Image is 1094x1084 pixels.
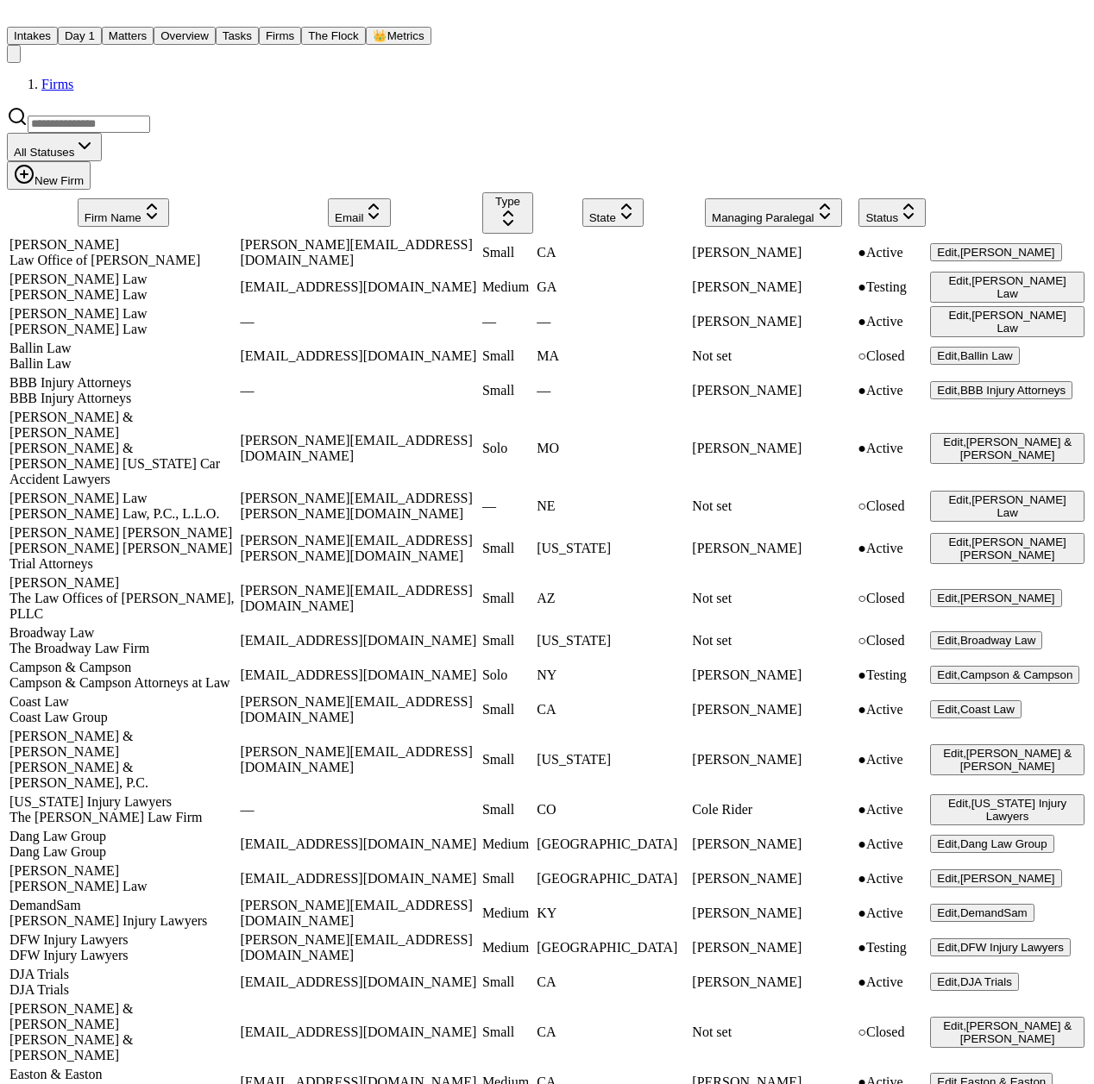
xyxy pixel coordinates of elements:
div: Easton & Easton [9,1067,236,1082]
div: Not set [692,348,854,364]
div: [PERSON_NAME] Law [9,879,236,894]
span: ○ [858,498,866,513]
div: [PERSON_NAME] [692,245,854,260]
button: Managing Paralegal [705,198,842,227]
div: [PERSON_NAME] [692,383,854,398]
div: [PERSON_NAME][EMAIL_ADDRESS][DOMAIN_NAME] [240,744,478,775]
span: Closed [858,1024,904,1039]
div: [EMAIL_ADDRESS][DOMAIN_NAME] [240,279,478,295]
div: [US_STATE] [537,541,688,556]
div: Small [482,752,533,768]
span: ○ [858,633,866,648]
div: Solo [482,441,533,456]
div: [PERSON_NAME] [692,279,854,295]
div: [PERSON_NAME] [692,441,854,456]
span: ● [858,802,866,817]
div: [US_STATE] [537,633,688,649]
button: crownMetrics [366,27,431,45]
div: [PERSON_NAME][EMAIL_ADDRESS][DOMAIN_NAME] [240,932,478,963]
button: Firms [259,27,301,45]
span: Closed [858,348,904,363]
div: CA [537,1024,688,1040]
button: Day 1 [58,27,102,45]
div: [PERSON_NAME] [PERSON_NAME] Trial Attorneys [9,541,236,572]
span: , [PERSON_NAME] [957,872,1054,885]
a: Firms [259,28,301,42]
div: [PERSON_NAME] [692,905,854,921]
button: Edit,Campson & Campson [930,666,1079,684]
div: [PERSON_NAME] & [PERSON_NAME] [9,729,236,760]
div: Ballin Law [9,341,236,356]
div: Small [482,591,533,606]
div: — [537,383,688,398]
div: [PERSON_NAME] Law, P.C., L.L.O. [9,506,236,522]
div: [PERSON_NAME] Law [9,491,236,506]
div: Small [482,245,533,260]
div: Dang Law Group [9,844,236,860]
div: The [PERSON_NAME] Law Firm [9,810,236,825]
div: Not set [692,1024,854,1040]
span: ● [858,541,866,555]
span: Testing [858,667,907,682]
button: Edit,Broadway Law [930,631,1042,649]
span: ● [858,752,866,767]
span: Active [858,541,902,555]
div: [PERSON_NAME] [692,836,854,852]
div: Medium [482,279,533,295]
button: Edit,BBB Injury Attorneys [930,381,1072,399]
span: ● [858,836,866,851]
nav: Breadcrumb [7,77,1087,92]
div: DJA Trials [9,967,236,982]
span: , [PERSON_NAME] [957,592,1054,605]
div: [PERSON_NAME][EMAIL_ADDRESS][DOMAIN_NAME] [240,898,478,929]
button: Edit,Ballin Law [930,347,1019,365]
div: The Broadway Law Firm [9,641,236,656]
div: [PERSON_NAME] [692,667,854,683]
div: DFW Injury Lawyers [9,948,236,963]
span: , BBB Injury Attorneys [957,384,1066,397]
div: — [240,383,478,398]
span: State [589,211,616,224]
div: [PERSON_NAME] & [PERSON_NAME] [US_STATE] Car Accident Lawyers [9,441,236,487]
div: Medium [482,905,533,921]
div: Broadway Law [9,625,236,641]
span: ● [858,245,866,260]
span: , [US_STATE] Injury Lawyers [968,797,1066,823]
span: Active [858,383,902,398]
span: , Coast Law [957,703,1015,716]
a: Firms [41,77,73,91]
div: MA [537,348,688,364]
button: Edit,Coast Law [930,700,1022,718]
div: [EMAIL_ADDRESS][DOMAIN_NAME] [240,974,478,990]
span: , DemandSam [957,906,1028,919]
div: [GEOGRAPHIC_DATA] [537,871,688,887]
a: Home [7,11,28,26]
div: Small [482,633,533,649]
button: Edit,[PERSON_NAME] [930,869,1061,887]
div: [PERSON_NAME] [692,871,854,887]
span: , Ballin Law [957,349,1012,362]
div: [PERSON_NAME] [PERSON_NAME] [9,525,236,541]
span: , [PERSON_NAME] & [PERSON_NAME] [960,747,1072,773]
button: Intakes [7,27,58,45]
span: , DFW Injury Lawyers [957,941,1064,954]
div: [PERSON_NAME] & [PERSON_NAME] [9,410,236,441]
div: Medium [482,940,533,956]
button: Edit,[US_STATE] Injury Lawyers [930,794,1085,825]
div: [PERSON_NAME] & [PERSON_NAME], P.C. [9,760,236,791]
div: Small [482,541,533,556]
button: Edit,[PERSON_NAME] & [PERSON_NAME] [930,1017,1085,1048]
a: Day 1 [58,28,102,42]
div: [PERSON_NAME][EMAIL_ADDRESS][PERSON_NAME][DOMAIN_NAME] [240,491,478,522]
div: [PERSON_NAME] Law [9,322,236,337]
div: Medium [482,836,533,852]
button: Edit,[PERSON_NAME] [930,243,1061,261]
div: The Law Offices of [PERSON_NAME], PLLC [9,591,236,622]
div: BBB Injury Attorneys [9,375,236,391]
button: Overview [154,27,216,45]
div: — [240,314,478,329]
a: Intakes [7,28,58,42]
button: Edit,Dang Law Group [930,835,1053,853]
span: ● [858,383,866,398]
button: Email [328,198,391,227]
